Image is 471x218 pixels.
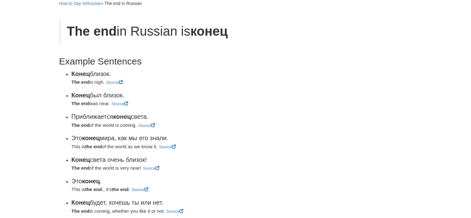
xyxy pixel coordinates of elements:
[72,155,291,164] div: света очень близок!
[72,122,90,128] strong: The end
[72,69,291,78] div: близок.
[106,80,123,85] a: Source
[72,101,110,106] small: was near.
[85,144,102,149] strong: the end
[72,165,90,171] strong: The end
[190,24,228,38] strong: конец
[72,208,165,214] small: is coming, whether you like it or not.
[72,187,130,192] small: This is ., It's .
[72,91,291,100] div: был близок.
[138,123,155,128] a: Source
[111,101,128,106] a: Source
[72,70,90,77] strong: Конец
[72,156,90,163] strong: Конец
[67,24,117,38] strong: The end
[59,56,291,66] h2: Example Sentences
[59,1,85,6] a: How to Say It
[72,79,105,85] small: is nigh.
[59,0,291,7] div: › › The end in Russian
[72,198,291,207] div: будет, хочешь ты или нет.
[72,112,291,121] div: Приближается света.
[72,101,90,106] strong: The end
[72,165,141,171] small: of the world is very near!
[72,208,90,214] strong: The end
[159,145,176,149] a: Source
[113,113,131,120] strong: конец
[82,135,100,141] strong: конец
[112,187,129,192] strong: the end
[85,187,102,192] strong: the end
[82,178,100,185] strong: конец
[143,166,159,171] a: Source
[166,209,183,214] a: Source
[59,19,291,44] blockquote: in Russian is
[72,79,90,85] strong: The end
[72,134,291,143] div: Это мира, как мы его знали.
[72,177,291,186] div: Это .
[72,199,90,206] strong: Конец
[72,92,90,99] strong: Конец
[72,144,158,149] small: This is of the world as we know it.
[132,187,148,192] a: Source
[86,1,102,6] a: Russian
[72,122,137,128] small: of the world is coming.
